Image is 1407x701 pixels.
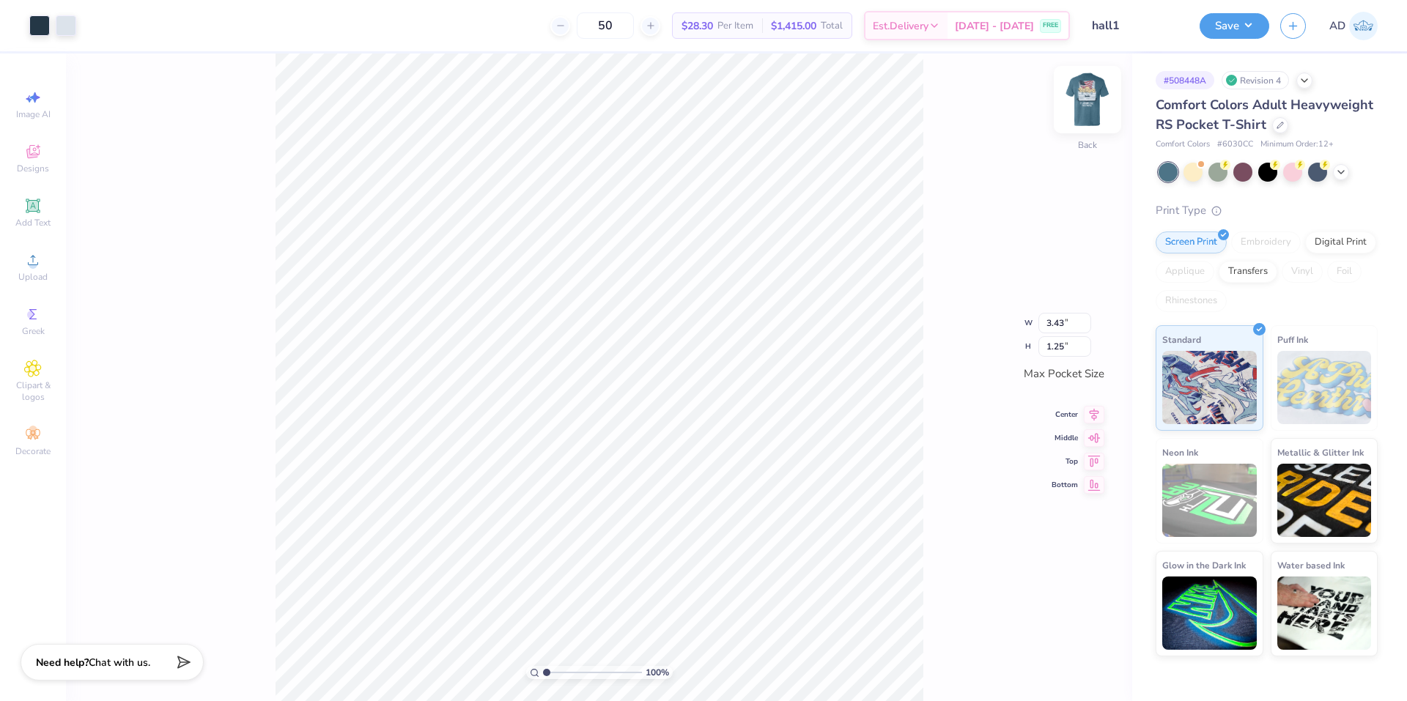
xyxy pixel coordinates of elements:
[1162,464,1257,537] img: Neon Ink
[1162,351,1257,424] img: Standard
[1222,71,1289,89] div: Revision 4
[1277,332,1308,347] span: Puff Ink
[1277,464,1372,537] img: Metallic & Glitter Ink
[1052,409,1078,420] span: Center
[1052,433,1078,443] span: Middle
[1329,18,1345,34] span: AD
[1156,96,1373,133] span: Comfort Colors Adult Heavyweight RS Pocket T-Shirt
[577,12,634,39] input: – –
[15,445,51,457] span: Decorate
[771,18,816,34] span: $1,415.00
[1156,261,1214,283] div: Applique
[1078,138,1097,152] div: Back
[1260,138,1334,151] span: Minimum Order: 12 +
[1162,445,1198,460] span: Neon Ink
[7,379,59,403] span: Clipart & logos
[1349,12,1378,40] img: Aldro Dalugdog
[1156,290,1227,312] div: Rhinestones
[1052,456,1078,467] span: Top
[17,163,49,174] span: Designs
[15,217,51,229] span: Add Text
[646,666,669,679] span: 100 %
[717,18,753,34] span: Per Item
[1043,21,1058,31] span: FREE
[955,18,1034,34] span: [DATE] - [DATE]
[1200,13,1269,39] button: Save
[1217,138,1253,151] span: # 6030CC
[1156,231,1227,253] div: Screen Print
[1329,12,1378,40] a: AD
[16,108,51,120] span: Image AI
[1162,557,1246,573] span: Glow in the Dark Ink
[1277,557,1345,573] span: Water based Ink
[1277,576,1372,650] img: Water based Ink
[682,18,713,34] span: $28.30
[1156,202,1378,219] div: Print Type
[1277,445,1364,460] span: Metallic & Glitter Ink
[1162,332,1201,347] span: Standard
[22,325,45,337] span: Greek
[873,18,928,34] span: Est. Delivery
[1052,480,1078,490] span: Bottom
[18,271,48,283] span: Upload
[1058,70,1117,129] img: Back
[1156,138,1210,151] span: Comfort Colors
[1282,261,1323,283] div: Vinyl
[821,18,843,34] span: Total
[36,656,89,670] strong: Need help?
[1327,261,1362,283] div: Foil
[1231,231,1301,253] div: Embroidery
[89,656,150,670] span: Chat with us.
[1156,71,1214,89] div: # 508448A
[1081,11,1189,40] input: Untitled Design
[1219,261,1277,283] div: Transfers
[1305,231,1376,253] div: Digital Print
[1277,351,1372,424] img: Puff Ink
[1162,576,1257,650] img: Glow in the Dark Ink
